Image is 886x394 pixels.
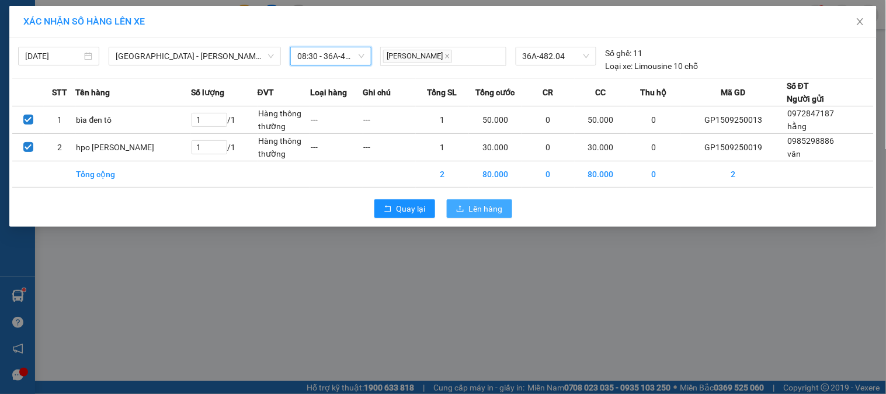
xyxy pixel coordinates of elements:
[310,106,363,134] td: ---
[788,149,801,158] span: vân
[191,134,258,161] td: / 1
[606,60,633,72] span: Loại xe:
[310,86,347,99] span: Loại hàng
[788,136,835,146] span: 0985298886
[148,62,176,71] span: Website
[384,205,392,214] span: rollback
[363,106,416,134] td: ---
[23,16,145,27] span: XÁC NHẬN SỐ HÀNG LÊN XE
[44,106,75,134] td: 1
[428,86,457,99] span: Tổng SL
[721,86,746,99] span: Mã GD
[416,106,468,134] td: 1
[397,202,426,215] span: Quay lại
[310,134,363,161] td: ---
[162,49,238,58] strong: Hotline : 0889 23 23 23
[52,86,67,99] span: STT
[522,161,574,188] td: 0
[152,34,247,47] strong: PHIẾU GỬI HÀNG
[680,161,787,188] td: 2
[297,47,364,65] span: 08:30 - 36A-482.04
[148,60,252,71] strong: : [DOMAIN_NAME]
[469,202,503,215] span: Lên hàng
[595,86,606,99] span: CC
[627,106,680,134] td: 0
[856,17,865,26] span: close
[469,134,522,161] td: 30.000
[258,134,310,161] td: Hàng thông thường
[191,86,224,99] span: Số lượng
[844,6,877,39] button: Close
[680,106,787,134] td: GP1509250013
[25,50,82,63] input: 15/09/2025
[543,86,553,99] span: CR
[522,134,574,161] td: 0
[363,134,416,161] td: ---
[575,106,627,134] td: 50.000
[627,134,680,161] td: 0
[20,18,75,73] img: logo
[469,161,522,188] td: 80.000
[522,106,574,134] td: 0
[680,134,787,161] td: GP1509250019
[416,134,468,161] td: 1
[76,161,191,188] td: Tổng cộng
[606,47,643,60] div: 11
[627,161,680,188] td: 0
[44,134,75,161] td: 2
[416,161,468,188] td: 2
[363,86,391,99] span: Ghi chú
[383,50,452,63] span: [PERSON_NAME]
[267,53,275,60] span: down
[606,60,699,72] div: Limousine 10 chỗ
[258,86,274,99] span: ĐVT
[456,205,464,214] span: upload
[475,86,515,99] span: Tổng cước
[374,199,435,218] button: rollbackQuay lại
[76,106,191,134] td: bìa đen tô
[575,161,627,188] td: 80.000
[787,80,825,105] div: Số ĐT Người gửi
[606,47,632,60] span: Số ghế:
[258,106,310,134] td: Hàng thông thường
[76,86,110,99] span: Tên hàng
[575,134,627,161] td: 30.000
[116,47,274,65] span: Hà Nội - Thanh Hóa
[788,109,835,118] span: 0972847187
[120,20,279,32] strong: CÔNG TY TNHH VĨNH QUANG
[788,122,807,131] span: hằng
[76,134,191,161] td: hpo [PERSON_NAME]
[523,47,589,65] span: 36A-482.04
[191,106,258,134] td: / 1
[447,199,512,218] button: uploadLên hàng
[640,86,666,99] span: Thu hộ
[444,53,450,59] span: close
[469,106,522,134] td: 50.000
